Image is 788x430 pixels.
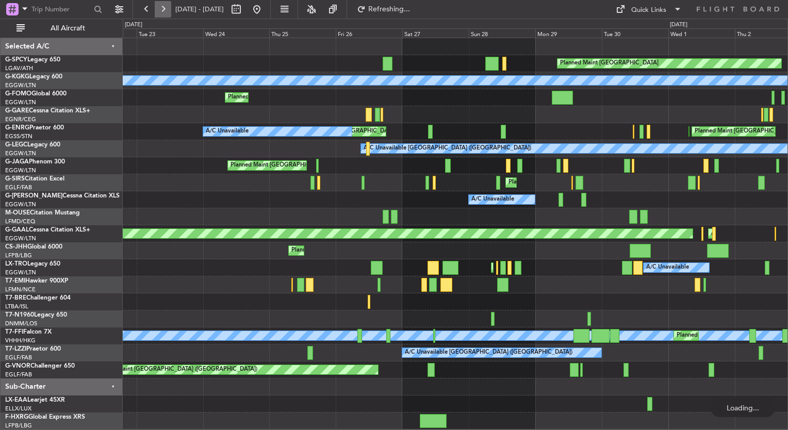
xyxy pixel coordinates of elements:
span: T7-EMI [5,278,25,284]
a: DNMM/LOS [5,320,37,327]
a: T7-N1960Legacy 650 [5,312,67,318]
a: G-LEGCLegacy 600 [5,142,60,148]
a: EGGW/LTN [5,269,36,276]
span: G-[PERSON_NAME] [5,193,62,199]
a: G-[PERSON_NAME]Cessna Citation XLS [5,193,120,199]
div: [DATE] [125,21,142,29]
div: A/C Unavailable [206,124,249,139]
div: Planned Maint [GEOGRAPHIC_DATA] ([GEOGRAPHIC_DATA]) [231,158,393,173]
a: G-ENRGPraetor 600 [5,125,64,131]
span: M-OUSE [5,210,30,216]
div: Quick Links [631,5,666,15]
div: Planned Maint [GEOGRAPHIC_DATA] ([GEOGRAPHIC_DATA]) [95,362,257,377]
div: Planned Maint [GEOGRAPHIC_DATA] [560,56,659,71]
div: Tue 23 [137,28,203,38]
a: G-GARECessna Citation XLS+ [5,108,90,114]
a: LGAV/ATH [5,64,33,72]
a: G-SPCYLegacy 650 [5,57,60,63]
div: A/C Unavailable [GEOGRAPHIC_DATA] ([GEOGRAPHIC_DATA]) [405,345,572,360]
a: EGGW/LTN [5,201,36,208]
span: G-JAGA [5,159,29,165]
div: A/C Unavailable [471,192,514,207]
span: G-FOMO [5,91,31,97]
a: VHHH/HKG [5,337,36,344]
input: Trip Number [31,2,91,17]
a: LX-EAALearjet 45XR [5,397,65,403]
a: EGGW/LTN [5,81,36,89]
a: EGLF/FAB [5,354,32,361]
a: T7-FFIFalcon 7X [5,329,52,335]
div: Sun 28 [469,28,535,38]
span: G-VNOR [5,363,30,369]
span: G-KGKG [5,74,29,80]
span: Refreshing... [368,6,411,13]
div: Planned Maint [GEOGRAPHIC_DATA] ([GEOGRAPHIC_DATA]) [228,90,390,105]
a: EGNR/CEG [5,115,36,123]
div: Fri 26 [336,28,402,38]
span: [DATE] - [DATE] [175,5,224,14]
div: A/C Unavailable [GEOGRAPHIC_DATA] ([GEOGRAPHIC_DATA]) [364,141,531,156]
button: Refreshing... [352,1,414,18]
a: G-VNORChallenger 650 [5,363,75,369]
a: EGLF/FAB [5,371,32,378]
a: EGGW/LTN [5,235,36,242]
div: Sat 27 [402,28,469,38]
a: LTBA/ISL [5,303,28,310]
a: ELLX/LUX [5,405,31,412]
a: EGGW/LTN [5,98,36,106]
a: CS-JHHGlobal 6000 [5,244,62,250]
a: LX-TROLegacy 650 [5,261,60,267]
span: G-SIRS [5,176,25,182]
a: G-GAALCessna Citation XLS+ [5,227,90,233]
a: G-JAGAPhenom 300 [5,159,65,165]
span: G-ENRG [5,125,29,131]
a: T7-BREChallenger 604 [5,295,71,301]
div: Wed 24 [203,28,270,38]
div: Mon 29 [535,28,602,38]
span: T7-LZZI [5,346,26,352]
span: T7-N1960 [5,312,34,318]
div: Wed 1 [668,28,735,38]
a: G-KGKGLegacy 600 [5,74,62,80]
a: T7-LZZIPraetor 600 [5,346,61,352]
a: LFMD/CEQ [5,218,35,225]
div: Planned Maint [GEOGRAPHIC_DATA] ([GEOGRAPHIC_DATA]) [508,175,671,190]
a: M-OUSECitation Mustang [5,210,80,216]
a: EGSS/STN [5,133,32,140]
button: All Aircraft [11,20,112,37]
span: LX-TRO [5,261,27,267]
span: T7-BRE [5,295,26,301]
div: Planned Maint [GEOGRAPHIC_DATA] ([GEOGRAPHIC_DATA]) [291,243,454,258]
div: Tue 30 [602,28,668,38]
a: G-FOMOGlobal 6000 [5,91,67,97]
span: F-HXRG [5,414,28,420]
span: T7-FFI [5,329,23,335]
span: LX-EAA [5,397,27,403]
span: All Aircraft [27,25,109,32]
a: LFMN/NCE [5,286,36,293]
a: G-SIRSCitation Excel [5,176,64,182]
button: Quick Links [611,1,687,18]
a: T7-EMIHawker 900XP [5,278,68,284]
a: F-HXRGGlobal Express XRS [5,414,85,420]
span: G-LEGC [5,142,27,148]
a: EGGW/LTN [5,150,36,157]
div: A/C Unavailable [646,260,689,275]
a: LFPB/LBG [5,422,32,429]
a: EGLF/FAB [5,184,32,191]
div: [DATE] [670,21,687,29]
div: AOG Maint Dusseldorf [711,226,771,241]
span: G-GAAL [5,227,29,233]
span: G-GARE [5,108,29,114]
a: LFPB/LBG [5,252,32,259]
span: CS-JHH [5,244,27,250]
span: G-SPCY [5,57,27,63]
div: Thu 25 [269,28,336,38]
div: Loading... [711,399,775,417]
a: EGGW/LTN [5,167,36,174]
